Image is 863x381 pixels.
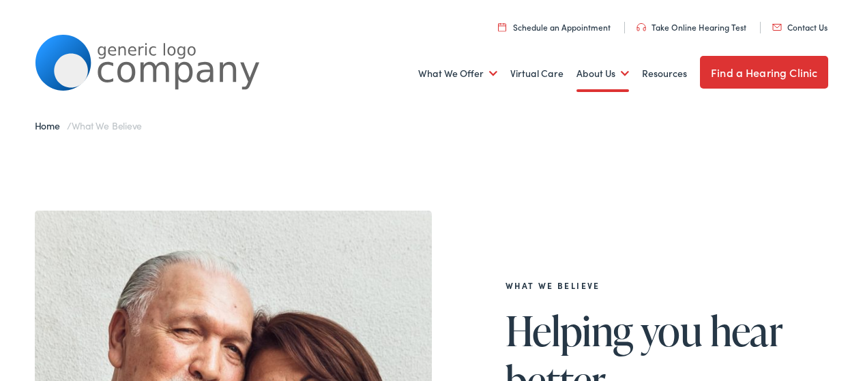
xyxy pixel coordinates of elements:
h2: What We Believe [506,281,829,290]
a: Virtual Care [510,48,564,99]
a: What We Offer [418,48,497,99]
a: Take Online Hearing Test [637,21,746,33]
a: Resources [642,48,687,99]
span: What We Believe [72,119,143,132]
span: Helping [506,308,633,353]
a: Home [35,119,67,132]
a: Schedule an Appointment [498,21,611,33]
span: you [641,308,702,353]
a: About Us [576,48,629,99]
a: Find a Hearing Clinic [700,56,828,89]
span: / [35,119,143,132]
img: utility icon [637,23,646,31]
span: hear [710,308,783,353]
img: utility icon [772,24,782,31]
img: utility icon [498,22,506,31]
a: Contact Us [772,21,828,33]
